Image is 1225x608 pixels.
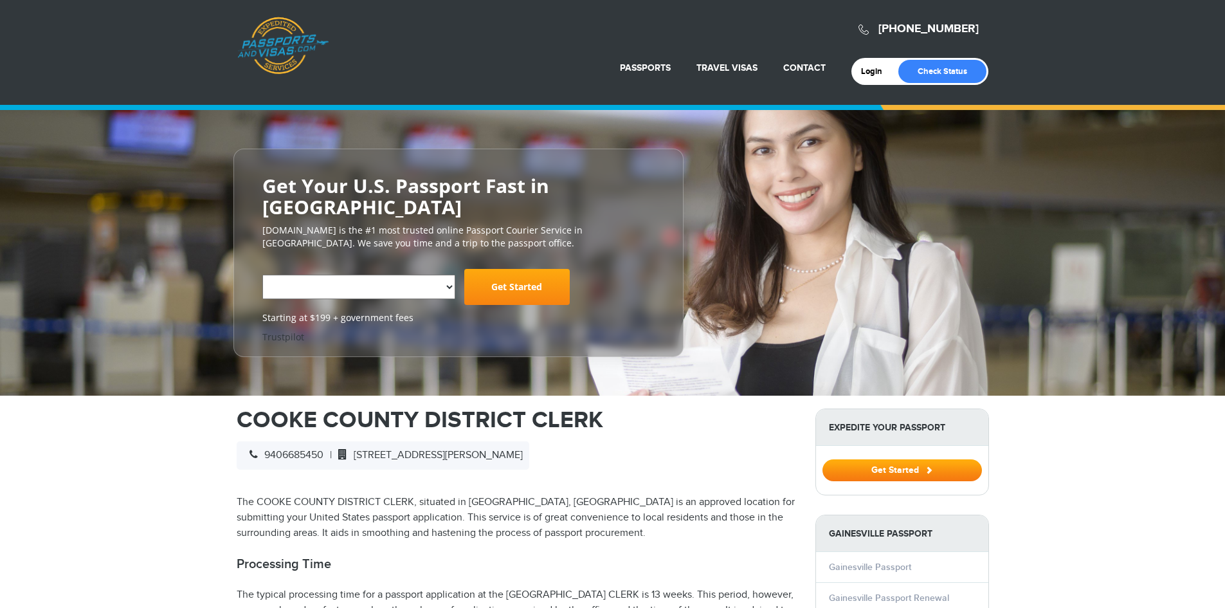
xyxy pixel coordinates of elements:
[696,62,758,73] a: Travel Visas
[332,449,523,461] span: [STREET_ADDRESS][PERSON_NAME]
[822,459,982,481] button: Get Started
[898,60,986,83] a: Check Status
[262,224,655,250] p: [DOMAIN_NAME] is the #1 most trusted online Passport Courier Service in [GEOGRAPHIC_DATA]. We sav...
[816,409,988,446] strong: Expedite Your Passport
[243,449,323,461] span: 9406685450
[262,175,655,217] h2: Get Your U.S. Passport Fast in [GEOGRAPHIC_DATA]
[829,562,911,573] a: Gainesville Passport
[783,62,826,73] a: Contact
[262,311,655,324] span: Starting at $199 + government fees
[816,515,988,552] strong: Gainesville Passport
[237,441,529,470] div: |
[237,495,796,541] p: The COOKE COUNTY DISTRICT CLERK, situated in [GEOGRAPHIC_DATA], [GEOGRAPHIC_DATA] is an approved ...
[878,22,979,36] a: [PHONE_NUMBER]
[237,557,796,572] h2: Processing Time
[861,66,891,77] a: Login
[262,331,304,343] a: Trustpilot
[822,465,982,475] a: Get Started
[237,409,796,432] h1: COOKE COUNTY DISTRICT CLERK
[237,17,329,75] a: Passports & [DOMAIN_NAME]
[829,593,949,603] a: Gainesville Passport Renewal
[464,269,570,305] a: Get Started
[620,62,671,73] a: Passports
